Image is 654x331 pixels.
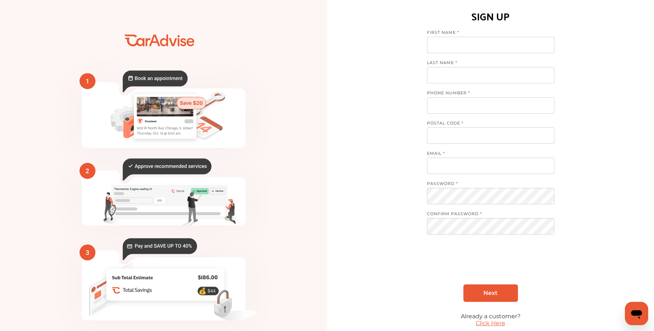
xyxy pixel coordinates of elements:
[427,90,547,97] label: PHONE NUMBER
[483,289,498,296] span: Next
[427,181,547,188] label: PASSWORD
[427,211,547,218] label: CONFIRM PASSWORD
[463,284,518,302] a: Next
[625,302,648,325] iframe: Button to launch messaging window
[471,7,510,24] h1: SIGN UP
[427,30,547,37] label: FIRST NAME
[427,121,547,127] label: POSTAL CODE
[427,313,554,320] div: Already a customer?
[427,151,547,158] label: EMAIL
[199,287,207,295] text: 💰
[435,251,546,279] iframe: reCAPTCHA
[427,60,547,67] label: LAST NAME
[476,320,505,327] a: Click Here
